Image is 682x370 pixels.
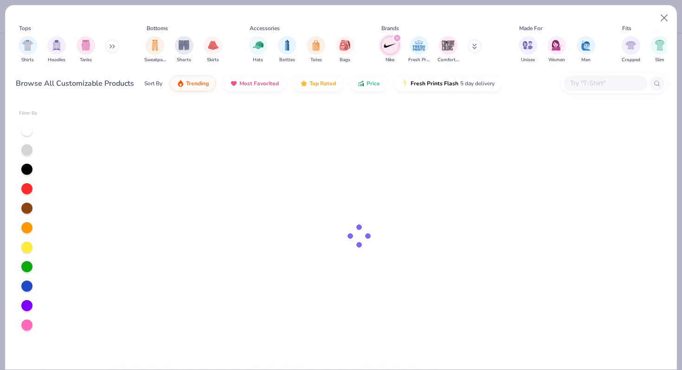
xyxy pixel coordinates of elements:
[150,40,160,51] img: Sweatpants Image
[19,24,31,32] div: Tops
[581,57,591,64] span: Men
[177,80,184,87] img: trending.gif
[441,38,455,52] img: Comfort Colors Image
[186,80,209,87] span: Trending
[51,40,62,51] img: Hoodies Image
[622,36,640,64] button: filter button
[253,57,263,64] span: Hats
[175,36,193,64] button: filter button
[249,36,267,64] div: filter for Hats
[47,36,66,64] div: filter for Hoodies
[367,80,380,87] span: Price
[655,57,664,64] span: Slim
[250,24,280,32] div: Accessories
[278,36,296,64] div: filter for Bottles
[622,57,640,64] span: Cropped
[144,79,162,88] div: Sort By
[279,57,295,64] span: Bottles
[207,57,219,64] span: Skirts
[293,76,343,91] button: Top Rated
[622,36,640,64] div: filter for Cropped
[170,76,216,91] button: Trending
[460,78,495,89] span: 5 day delivery
[438,36,459,64] button: filter button
[144,36,166,64] button: filter button
[625,40,636,51] img: Cropped Image
[239,80,279,87] span: Most Favorited
[381,36,399,64] div: filter for Nike
[19,110,38,117] div: Filter By
[310,57,322,64] span: Totes
[307,36,325,64] div: filter for Totes
[438,36,459,64] div: filter for Comfort Colors
[340,57,350,64] span: Bags
[282,40,292,51] img: Bottles Image
[204,36,222,64] button: filter button
[408,36,430,64] div: filter for Fresh Prints
[577,36,595,64] div: filter for Men
[81,40,91,51] img: Tanks Image
[381,24,399,32] div: Brands
[519,24,542,32] div: Made For
[386,57,394,64] span: Nike
[656,9,673,27] button: Close
[208,40,219,51] img: Skirts Image
[300,80,308,87] img: TopRated.gif
[381,36,399,64] button: filter button
[519,36,537,64] div: filter for Unisex
[16,78,134,89] div: Browse All Customizable Products
[412,38,426,52] img: Fresh Prints Image
[521,57,535,64] span: Unisex
[175,36,193,64] div: filter for Shorts
[411,80,458,87] span: Fresh Prints Flash
[650,36,669,64] button: filter button
[278,36,296,64] button: filter button
[577,36,595,64] button: filter button
[547,36,566,64] div: filter for Women
[253,40,264,51] img: Hats Image
[80,57,92,64] span: Tanks
[581,40,591,51] img: Men Image
[569,78,641,89] input: Try "T-Shirt"
[144,57,166,64] span: Sweatpants
[19,36,37,64] button: filter button
[48,57,65,64] span: Hoodies
[179,40,189,51] img: Shorts Image
[350,76,387,91] button: Price
[144,36,166,64] div: filter for Sweatpants
[340,40,350,51] img: Bags Image
[655,40,665,51] img: Slim Image
[336,36,354,64] div: filter for Bags
[408,36,430,64] button: filter button
[77,36,95,64] button: filter button
[394,76,502,91] button: Fresh Prints Flash5 day delivery
[336,36,354,64] button: filter button
[438,57,459,64] span: Comfort Colors
[21,57,34,64] span: Shirts
[204,36,222,64] div: filter for Skirts
[309,80,336,87] span: Top Rated
[519,36,537,64] button: filter button
[383,38,397,52] img: Nike Image
[22,40,33,51] img: Shirts Image
[19,36,37,64] div: filter for Shirts
[311,40,321,51] img: Totes Image
[547,36,566,64] button: filter button
[548,57,565,64] span: Women
[307,36,325,64] button: filter button
[230,80,238,87] img: most_fav.gif
[47,36,66,64] button: filter button
[223,76,286,91] button: Most Favorited
[147,24,168,32] div: Bottoms
[650,36,669,64] div: filter for Slim
[622,24,631,32] div: Fits
[522,40,533,51] img: Unisex Image
[552,40,562,51] img: Women Image
[401,80,409,87] img: flash.gif
[177,57,191,64] span: Shorts
[77,36,95,64] div: filter for Tanks
[408,57,430,64] span: Fresh Prints
[249,36,267,64] button: filter button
